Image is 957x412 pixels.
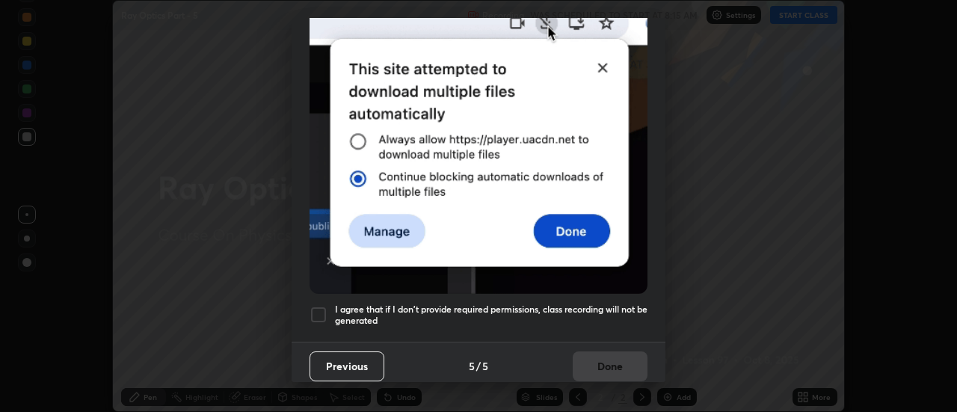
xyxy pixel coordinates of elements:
[335,304,647,327] h5: I agree that if I don't provide required permissions, class recording will not be generated
[310,351,384,381] button: Previous
[476,358,481,374] h4: /
[482,358,488,374] h4: 5
[469,358,475,374] h4: 5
